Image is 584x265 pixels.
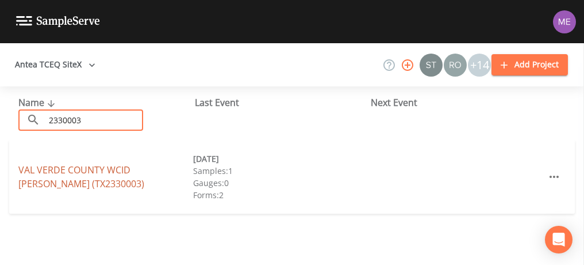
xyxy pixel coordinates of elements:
[195,96,371,109] div: Last Event
[444,54,467,77] img: 7e5c62b91fde3b9fc00588adc1700c9a
[491,54,568,75] button: Add Project
[545,226,573,253] div: Open Intercom Messenger
[10,54,100,75] button: Antea TCEQ SiteX
[18,96,58,109] span: Name
[193,189,368,201] div: Forms: 2
[16,16,100,27] img: logo
[45,109,143,131] input: Search Projects
[371,96,547,109] div: Next Event
[193,153,368,165] div: [DATE]
[553,10,576,33] img: d4d65db7c401dd99d63b7ad86343d265
[193,165,368,177] div: Samples: 1
[419,54,443,77] div: Stan Porter
[468,54,491,77] div: +14
[420,54,443,77] img: c0670e89e469b6405363224a5fca805c
[18,164,144,190] a: VAL VERDE COUNTY WCID [PERSON_NAME] (TX2330003)
[443,54,467,77] div: Rodolfo Ramirez
[193,177,368,189] div: Gauges: 0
